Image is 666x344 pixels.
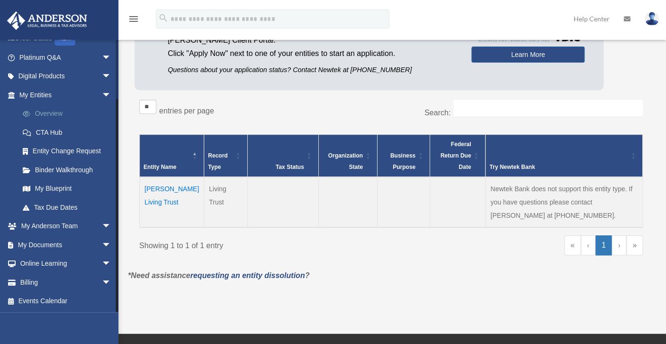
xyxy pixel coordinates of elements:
td: Living Trust [204,177,247,227]
a: Online Learningarrow_drop_down [7,254,126,273]
span: arrow_drop_down [102,48,121,67]
span: arrow_drop_down [102,67,121,86]
td: [PERSON_NAME] Living Trust [140,177,204,227]
span: Federal Return Due Date [441,141,471,170]
a: Binder Walkthrough [13,160,126,179]
span: arrow_drop_down [102,85,121,105]
img: Anderson Advisors Platinum Portal [4,11,90,30]
a: My Documentsarrow_drop_down [7,235,126,254]
p: Click "Apply Now" next to one of your entities to start an application. [168,47,457,60]
div: Showing 1 to 1 of 1 entry [139,235,384,252]
i: menu [128,13,139,25]
a: My Entitiesarrow_drop_down [7,85,126,104]
span: arrow_drop_down [102,217,121,236]
span: Entity Name [144,164,176,170]
a: Platinum Q&Aarrow_drop_down [7,48,126,67]
em: *Need assistance ? [128,271,309,279]
td: Newtek Bank does not support this entity type. If you have questions please contact [PERSON_NAME]... [486,177,643,227]
th: Tax Status: Activate to sort [247,135,318,177]
label: entries per page [159,107,214,115]
a: menu [128,17,139,25]
span: arrow_drop_down [102,235,121,255]
span: arrow_drop_down [102,273,121,292]
th: Business Purpose: Activate to sort [377,135,430,177]
th: Record Type: Activate to sort [204,135,247,177]
a: Next [612,235,626,255]
th: Organization State: Activate to sort [318,135,377,177]
p: Questions about your application status? Contact Newtek at [PHONE_NUMBER] [168,64,457,76]
a: Last [626,235,643,255]
span: Record Type [208,152,227,170]
label: Search: [424,109,450,117]
span: Tax Status [276,164,304,170]
a: 1 [595,235,612,255]
a: First [564,235,581,255]
a: Overview [13,104,126,123]
a: Events Calendar [7,292,126,311]
span: Business Purpose [390,152,415,170]
a: My Blueprint [13,179,126,198]
th: Federal Return Due Date: Activate to sort [430,135,485,177]
a: Billingarrow_drop_down [7,273,126,292]
a: Learn More [471,46,585,63]
img: User Pic [645,12,659,26]
a: Previous [581,235,595,255]
a: requesting an entity dissolution [190,271,305,279]
th: Entity Name: Activate to invert sorting [140,135,204,177]
a: My Anderson Teamarrow_drop_down [7,217,126,236]
th: Try Newtek Bank : Activate to sort [486,135,643,177]
div: Try Newtek Bank [489,161,628,173]
span: Organization State [328,152,363,170]
a: CTA Hub [13,123,126,142]
a: Digital Productsarrow_drop_down [7,67,126,86]
a: Entity Change Request [13,142,126,161]
a: Tax Due Dates [13,198,126,217]
span: arrow_drop_down [102,254,121,274]
i: search [158,13,169,23]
